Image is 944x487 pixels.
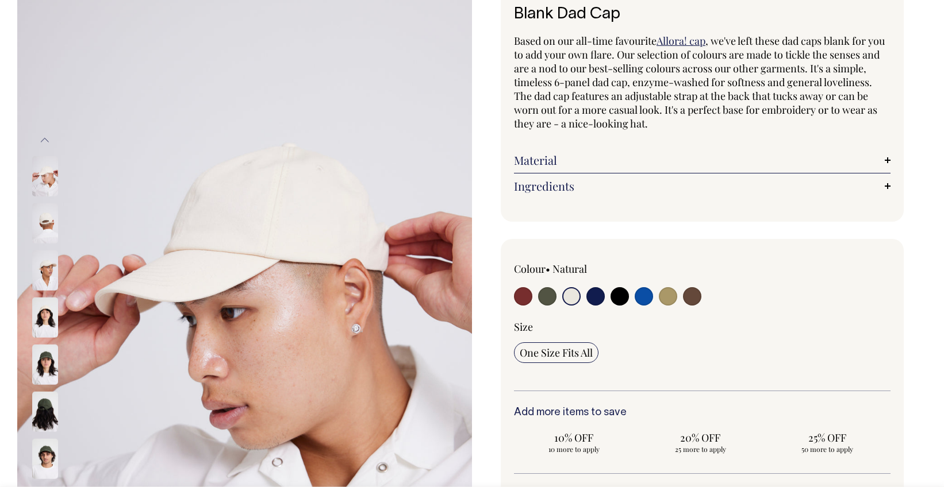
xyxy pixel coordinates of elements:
[32,297,58,338] img: natural
[514,407,891,419] h6: Add more items to save
[768,427,887,457] input: 25% OFF 50 more to apply
[657,34,705,48] a: Allora! cap
[640,427,760,457] input: 20% OFF 25 more to apply
[520,445,628,454] span: 10 more to apply
[514,153,891,167] a: Material
[514,179,891,193] a: Ingredients
[514,6,891,24] h1: Blank Dad Cap
[546,262,550,276] span: •
[514,34,657,48] span: Based on our all-time favourite
[514,320,891,334] div: Size
[520,346,593,360] span: One Size Fits All
[36,127,53,153] button: Previous
[514,262,665,276] div: Colour
[514,427,634,457] input: 10% OFF 10 more to apply
[646,431,754,445] span: 20% OFF
[520,431,628,445] span: 10% OFF
[32,156,58,196] img: natural
[32,203,58,243] img: natural
[773,445,881,454] span: 50 more to apply
[32,345,58,385] img: olive
[32,439,58,479] img: olive
[773,431,881,445] span: 25% OFF
[514,34,885,130] span: , we've left these dad caps blank for you to add your own flare. Our selection of colours are mad...
[552,262,587,276] label: Natural
[32,392,58,432] img: olive
[514,342,598,363] input: One Size Fits All
[646,445,754,454] span: 25 more to apply
[32,250,58,291] img: natural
